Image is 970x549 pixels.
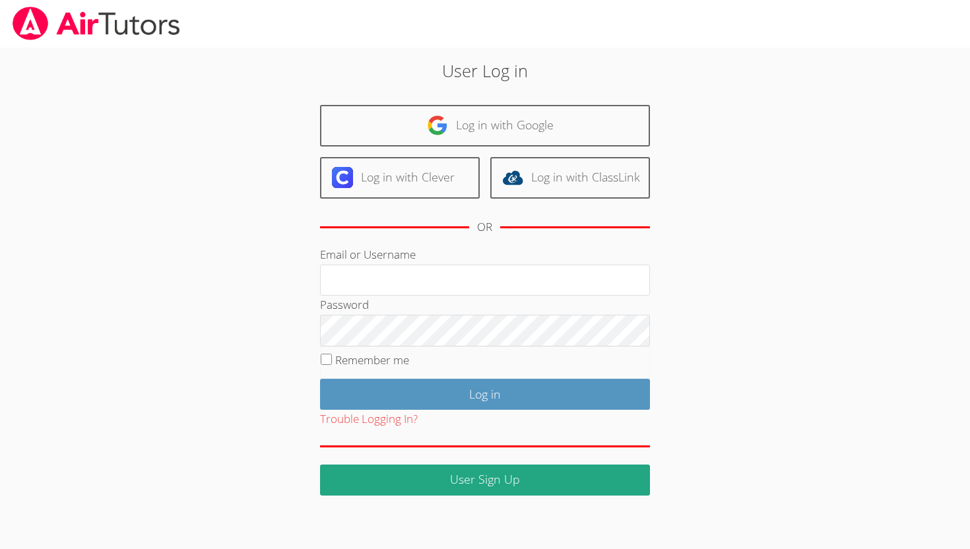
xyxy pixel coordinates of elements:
input: Log in [320,379,650,410]
label: Remember me [335,352,409,368]
img: classlink-logo-d6bb404cc1216ec64c9a2012d9dc4662098be43eaf13dc465df04b49fa7ab582.svg [502,167,523,188]
div: OR [477,218,492,237]
button: Trouble Logging In? [320,410,418,429]
img: clever-logo-6eab21bc6e7a338710f1a6ff85c0baf02591cd810cc4098c63d3a4b26e2feb20.svg [332,167,353,188]
h2: User Log in [223,58,747,83]
img: google-logo-50288ca7cdecda66e5e0955fdab243c47b7ad437acaf1139b6f446037453330a.svg [427,115,448,136]
a: Log in with Google [320,105,650,146]
label: Email or Username [320,247,416,262]
a: User Sign Up [320,465,650,496]
a: Log in with Clever [320,157,480,199]
img: airtutors_banner-c4298cdbf04f3fff15de1276eac7730deb9818008684d7c2e4769d2f7ddbe033.png [11,7,181,40]
label: Password [320,297,369,312]
a: Log in with ClassLink [490,157,650,199]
